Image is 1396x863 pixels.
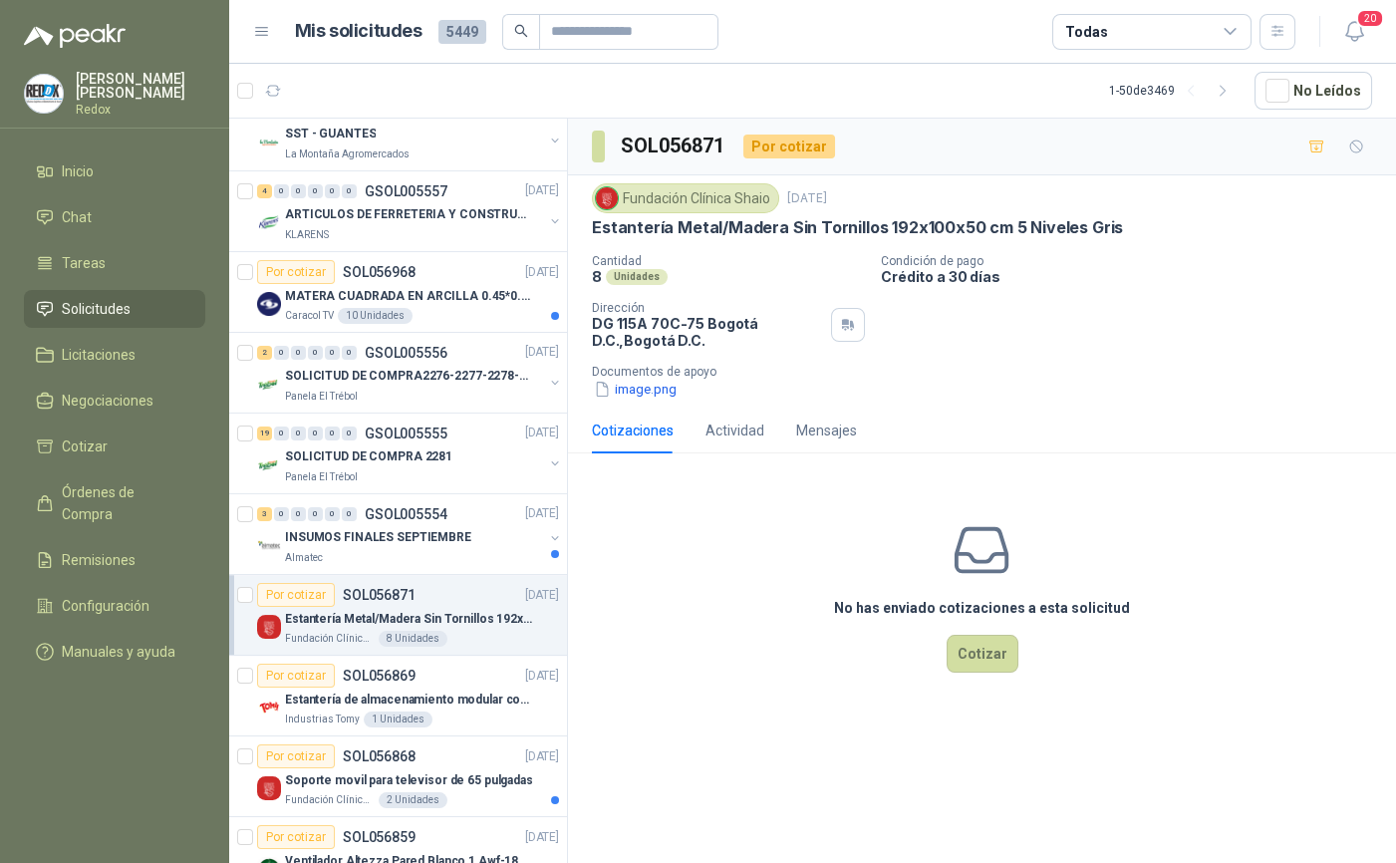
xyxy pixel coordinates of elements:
p: SOL056859 [343,830,416,844]
a: Solicitudes [24,290,205,328]
button: 20 [1336,14,1372,50]
div: 19 [257,427,272,440]
p: SOLICITUD DE COMPRA 2281 [285,448,452,467]
p: [DATE] [525,667,559,686]
p: GSOL005556 [365,346,447,360]
div: Mensajes [796,420,857,441]
div: Cotizaciones [592,420,674,441]
div: 0 [308,346,323,360]
a: 1 0 0 0 0 0 GSOL005558[DATE] Company LogoSST - GUANTESLa Montaña Agromercados [257,99,563,162]
div: 0 [274,346,289,360]
img: Company Logo [257,373,281,397]
span: Solicitudes [62,298,131,320]
span: Cotizar [62,435,108,457]
button: Cotizar [947,635,1018,673]
p: SOLICITUD DE COMPRA2276-2277-2278-2284-2285- [285,368,533,387]
a: Inicio [24,152,205,190]
div: Todas [1065,21,1107,43]
span: 5449 [438,20,486,44]
div: Fundación Clínica Shaio [592,183,779,213]
p: [DATE] [525,586,559,605]
a: Remisiones [24,541,205,579]
span: Remisiones [62,549,136,571]
a: Chat [24,198,205,236]
span: Negociaciones [62,390,153,412]
p: INSUMOS FINALES SEPTIEMBRE [285,529,471,548]
div: 0 [274,427,289,440]
span: Chat [62,206,92,228]
button: No Leídos [1255,72,1372,110]
p: [DATE] [525,828,559,847]
div: 8 Unidades [379,631,447,647]
p: SOL056868 [343,749,416,763]
img: Company Logo [257,292,281,316]
a: Manuales y ayuda [24,633,205,671]
div: Por cotizar [257,664,335,688]
div: 10 Unidades [338,308,413,324]
p: DG 115A 70C-75 Bogotá D.C. , Bogotá D.C. [592,315,823,349]
p: Condición de pago [881,254,1388,268]
a: 3 0 0 0 0 0 GSOL005554[DATE] Company LogoINSUMOS FINALES SEPTIEMBREAlmatec [257,502,563,566]
p: Redox [76,104,205,116]
a: Negociaciones [24,382,205,420]
h3: SOL056871 [621,131,727,161]
p: Estantería Metal/Madera Sin Tornillos 192x100x50 cm 5 Niveles Gris [592,217,1123,238]
p: [DATE] [525,425,559,443]
span: Tareas [62,252,106,274]
p: 8 [592,268,602,285]
p: Soporte movil para televisor de 65 pulgadas [285,771,533,790]
span: Inicio [62,160,94,182]
a: Por cotizarSOL056869[DATE] Company LogoEstantería de almacenamiento modular con organizadores abi... [229,656,567,736]
div: Por cotizar [257,260,335,284]
img: Company Logo [25,75,63,113]
p: Dirección [592,301,823,315]
button: image.png [592,379,679,400]
a: 2 0 0 0 0 0 GSOL005556[DATE] Company LogoSOLICITUD DE COMPRA2276-2277-2278-2284-2285-Panela El Tr... [257,341,563,405]
img: Company Logo [257,776,281,800]
div: 0 [325,427,340,440]
span: Órdenes de Compra [62,481,186,525]
div: 2 Unidades [379,792,447,808]
a: 19 0 0 0 0 0 GSOL005555[DATE] Company LogoSOLICITUD DE COMPRA 2281Panela El Trébol [257,422,563,485]
a: Por cotizarSOL056871[DATE] Company LogoEstantería Metal/Madera Sin Tornillos 192x100x50 cm 5 Nive... [229,575,567,656]
p: Estantería Metal/Madera Sin Tornillos 192x100x50 cm 5 Niveles Gris [285,610,533,629]
div: 0 [274,507,289,521]
div: Por cotizar [257,583,335,607]
p: Cantidad [592,254,865,268]
p: [DATE] [525,747,559,766]
p: [DATE] [525,263,559,282]
div: Unidades [606,269,668,285]
div: 0 [342,184,357,198]
div: Por cotizar [257,744,335,768]
div: 0 [325,184,340,198]
div: 1 - 50 de 3469 [1109,75,1239,107]
div: Por cotizar [257,825,335,849]
p: [DATE] [525,182,559,201]
p: Fundación Clínica Shaio [285,792,375,808]
p: Crédito a 30 días [881,268,1388,285]
a: Configuración [24,587,205,625]
p: GSOL005557 [365,184,447,198]
a: Licitaciones [24,336,205,374]
div: 0 [291,507,306,521]
a: Por cotizarSOL056968[DATE] Company LogoMATERA CUADRADA EN ARCILLA 0.45*0.45*0.40Caracol TV10 Unid... [229,252,567,333]
p: Caracol TV [285,308,334,324]
div: 0 [342,507,357,521]
div: 0 [308,427,323,440]
h1: Mis solicitudes [295,17,422,46]
img: Company Logo [257,615,281,639]
img: Company Logo [257,211,281,235]
div: 0 [291,346,306,360]
p: ARTICULOS DE FERRETERIA Y CONSTRUCCION EN GENERAL [285,206,533,225]
p: [DATE] [525,505,559,524]
p: SST - GUANTES [285,126,376,144]
img: Company Logo [257,453,281,477]
img: Logo peakr [24,24,126,48]
div: 0 [342,346,357,360]
span: 20 [1356,9,1384,28]
span: Configuración [62,595,149,617]
p: GSOL005555 [365,427,447,440]
div: 1 Unidades [364,712,432,727]
p: Industrias Tomy [285,712,360,727]
p: Estantería de almacenamiento modular con organizadores abiertos [285,691,533,710]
